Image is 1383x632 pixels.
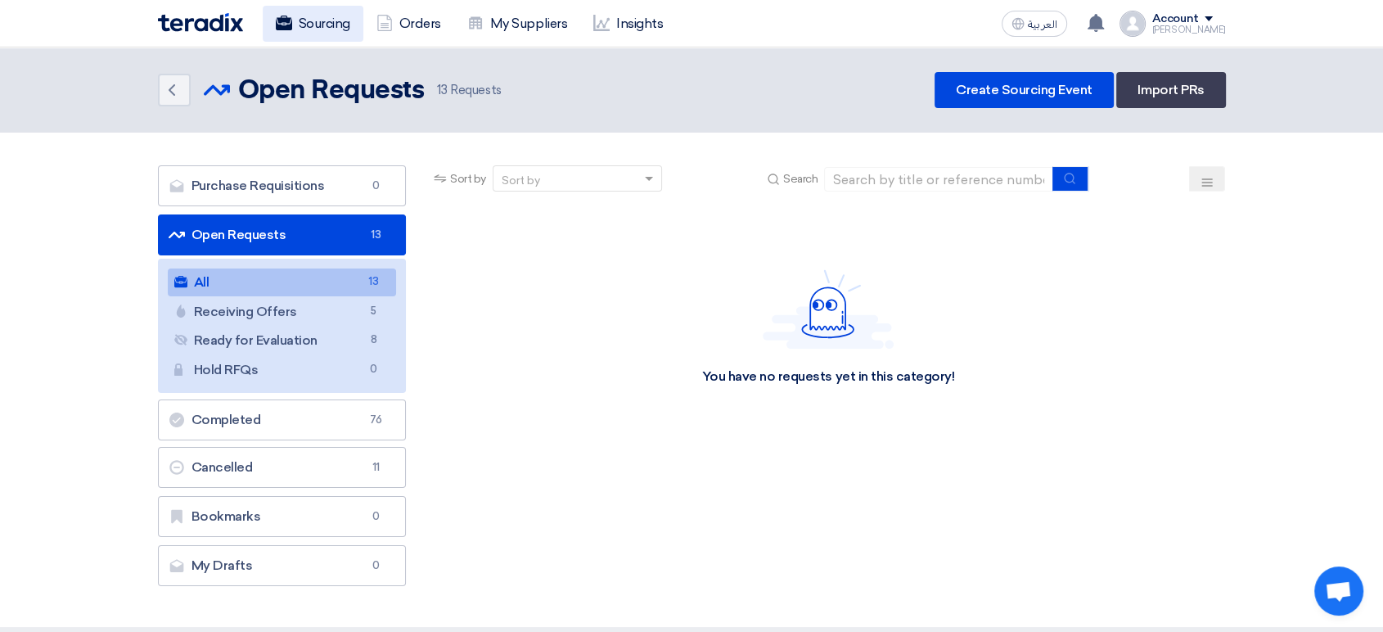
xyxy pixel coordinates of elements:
[454,6,580,42] a: My Suppliers
[363,303,383,320] span: 5
[1002,11,1067,37] button: العربية
[238,74,425,107] h2: Open Requests
[168,269,397,296] a: All
[363,273,383,291] span: 13
[1119,11,1146,37] img: profile_test.png
[158,496,407,537] a: Bookmarks0
[1152,12,1199,26] div: Account
[935,72,1114,108] a: Create Sourcing Event
[363,361,383,378] span: 0
[580,6,676,42] a: Insights
[763,269,894,349] img: Hello
[1116,72,1225,108] a: Import PRs
[366,227,385,243] span: 13
[824,167,1053,192] input: Search by title or reference number
[366,459,385,476] span: 11
[168,356,397,384] a: Hold RFQs
[437,81,501,100] span: Requests
[1028,19,1057,30] span: العربية
[502,172,540,189] div: Sort by
[701,368,954,386] div: You have no requests yet in this category!
[263,6,363,42] a: Sourcing
[168,327,397,354] a: Ready for Evaluation
[158,13,243,32] img: Teradix logo
[158,545,407,586] a: My Drafts0
[158,214,407,255] a: Open Requests13
[168,298,397,326] a: Receiving Offers
[783,170,818,187] span: Search
[158,400,407,440] a: Completed76
[363,6,454,42] a: Orders
[366,178,385,194] span: 0
[366,412,385,428] span: 76
[366,508,385,525] span: 0
[437,83,447,97] span: 13
[1152,25,1226,34] div: [PERSON_NAME]
[1314,567,1363,616] a: Open chat
[363,332,383,349] span: 8
[366,558,385,574] span: 0
[158,165,407,206] a: Purchase Requisitions0
[450,170,486,187] span: Sort by
[158,447,407,488] a: Cancelled11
